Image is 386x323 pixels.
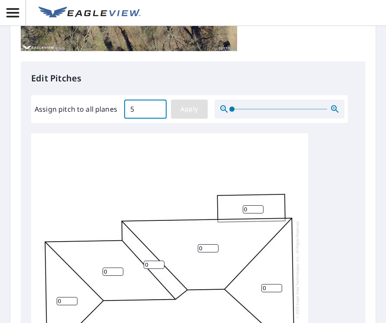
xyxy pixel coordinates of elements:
label: Assign pitch to all planes [35,104,117,114]
a: EV Logo [33,1,146,25]
p: Edit Pitches [31,72,355,85]
span: Apply [178,104,201,115]
input: 00.0 [124,97,167,121]
button: Apply [171,100,208,119]
img: EV Logo [39,6,141,19]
